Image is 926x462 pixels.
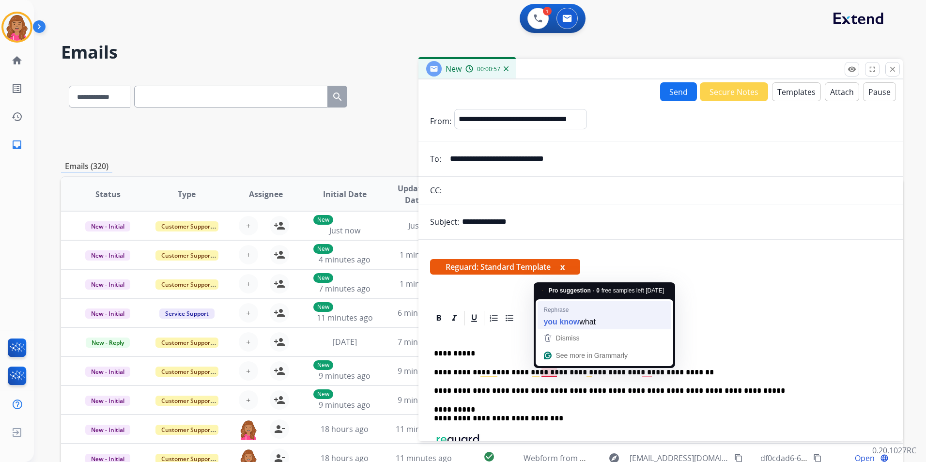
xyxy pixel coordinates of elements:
span: New - Initial [85,396,130,406]
mat-icon: inbox [11,139,23,151]
mat-icon: person_remove [274,423,285,435]
h2: Emails [61,43,903,62]
p: 0.20.1027RC [872,445,916,456]
button: + [239,332,258,352]
button: Templates [772,82,821,101]
span: 18 hours ago [321,424,369,434]
mat-icon: person_add [274,365,285,377]
mat-icon: fullscreen [868,65,877,74]
span: Just now [329,225,360,236]
span: Status [95,188,121,200]
img: agent-avatar [239,419,258,440]
mat-icon: person_add [274,307,285,319]
span: New - Initial [85,308,130,319]
span: + [246,220,250,231]
mat-icon: person_add [274,220,285,231]
mat-icon: person_add [274,278,285,290]
span: New - Initial [85,279,130,290]
button: + [239,303,258,323]
p: From: [430,115,451,127]
span: 1 minute ago [400,278,448,289]
span: 9 minutes ago [319,370,370,381]
span: Customer Support [155,221,218,231]
p: New [313,389,333,399]
button: + [239,390,258,410]
mat-icon: person_add [274,336,285,348]
button: + [239,245,258,264]
span: New - Reply [86,338,130,348]
span: Updated Date [392,183,436,206]
mat-icon: person_add [274,249,285,261]
p: New [313,244,333,254]
span: Reguard: Standard Template [430,259,580,275]
span: + [246,278,250,290]
p: New [313,273,333,283]
div: Ordered List [487,311,501,325]
span: Customer Support [155,250,218,261]
span: 11 minutes ago [317,312,373,323]
span: New - Initial [85,367,130,377]
button: Secure Notes [700,82,768,101]
span: + [246,249,250,261]
span: Customer Support [155,279,218,290]
p: To: [430,153,441,165]
span: 9 minutes ago [398,366,449,376]
button: + [239,361,258,381]
button: Send [660,82,697,101]
mat-icon: close [888,65,897,74]
span: 6 minutes ago [398,308,449,318]
span: Assignee [249,188,283,200]
span: Just now [408,220,439,231]
span: Customer Support [155,425,218,435]
mat-icon: search [332,91,343,103]
img: avatar [3,14,31,41]
span: + [246,307,250,319]
p: New [313,360,333,370]
mat-icon: remove_red_eye [848,65,856,74]
mat-icon: history [11,111,23,123]
span: + [246,336,250,348]
button: x [560,261,565,273]
mat-icon: person_add [274,394,285,406]
div: Underline [467,311,481,325]
span: 9 minutes ago [398,395,449,405]
span: 11 minutes ago [396,424,452,434]
mat-icon: home [11,55,23,66]
span: New - Initial [85,425,130,435]
span: [DATE] [333,337,357,347]
span: 7 minutes ago [398,337,449,347]
span: New - Initial [85,221,130,231]
button: Pause [863,82,896,101]
button: Attach [825,82,859,101]
button: + [239,274,258,293]
div: Bold [432,311,446,325]
p: New [313,215,333,225]
span: + [246,394,250,406]
p: New [313,302,333,312]
span: + [246,365,250,377]
span: 00:00:57 [477,65,500,73]
span: 7 minutes ago [319,283,370,294]
span: Service Support [159,308,215,319]
p: Subject: [430,216,459,228]
span: Initial Date [323,188,367,200]
span: 9 minutes ago [319,400,370,410]
button: + [239,216,258,235]
span: 1 minute ago [400,249,448,260]
span: New [446,63,462,74]
span: Customer Support [155,338,218,348]
span: Customer Support [155,396,218,406]
div: Bullet List [502,311,517,325]
div: 1 [543,7,552,15]
mat-icon: list_alt [11,83,23,94]
span: New - Initial [85,250,130,261]
span: Type [178,188,196,200]
span: Customer Support [155,367,218,377]
p: CC: [430,185,442,196]
span: 4 minutes ago [319,254,370,265]
p: Emails (320) [61,160,112,172]
div: Italic [447,311,462,325]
